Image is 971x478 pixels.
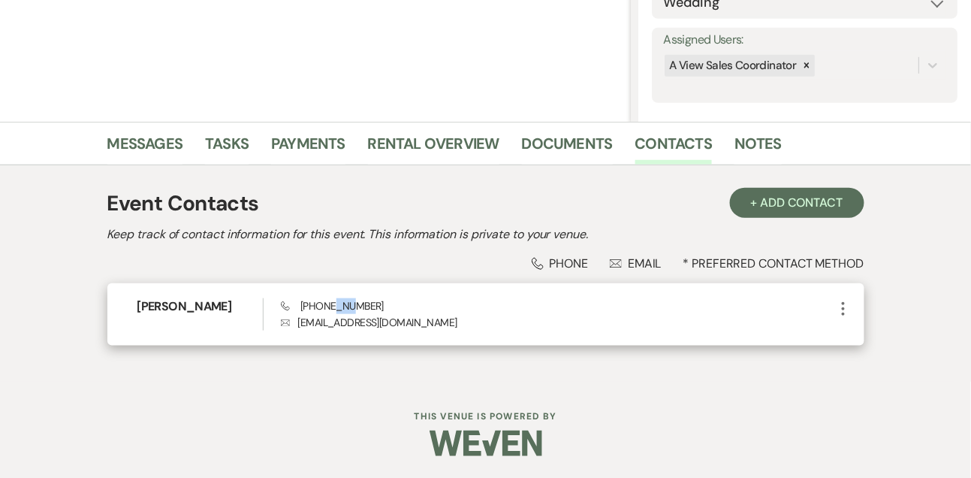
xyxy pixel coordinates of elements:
[368,132,499,165] a: Rental Overview
[107,225,864,244] h2: Keep track of contact information for this event. This information is private to your venue.
[522,132,613,165] a: Documents
[610,256,662,271] div: Email
[430,417,542,470] img: Weven Logo
[281,299,384,313] span: [PHONE_NUMBER]
[734,132,782,165] a: Notes
[107,256,864,271] div: * Preferred Contact Method
[665,55,798,77] div: A View Sales Coordinator
[730,188,864,218] button: + Add Contact
[137,298,263,315] h6: [PERSON_NAME]
[271,132,345,165] a: Payments
[281,314,834,331] p: [EMAIL_ADDRESS][DOMAIN_NAME]
[663,29,946,51] label: Assigned Users:
[205,132,249,165] a: Tasks
[107,132,183,165] a: Messages
[107,188,259,219] h1: Event Contacts
[635,132,713,165] a: Contacts
[532,256,589,271] div: Phone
